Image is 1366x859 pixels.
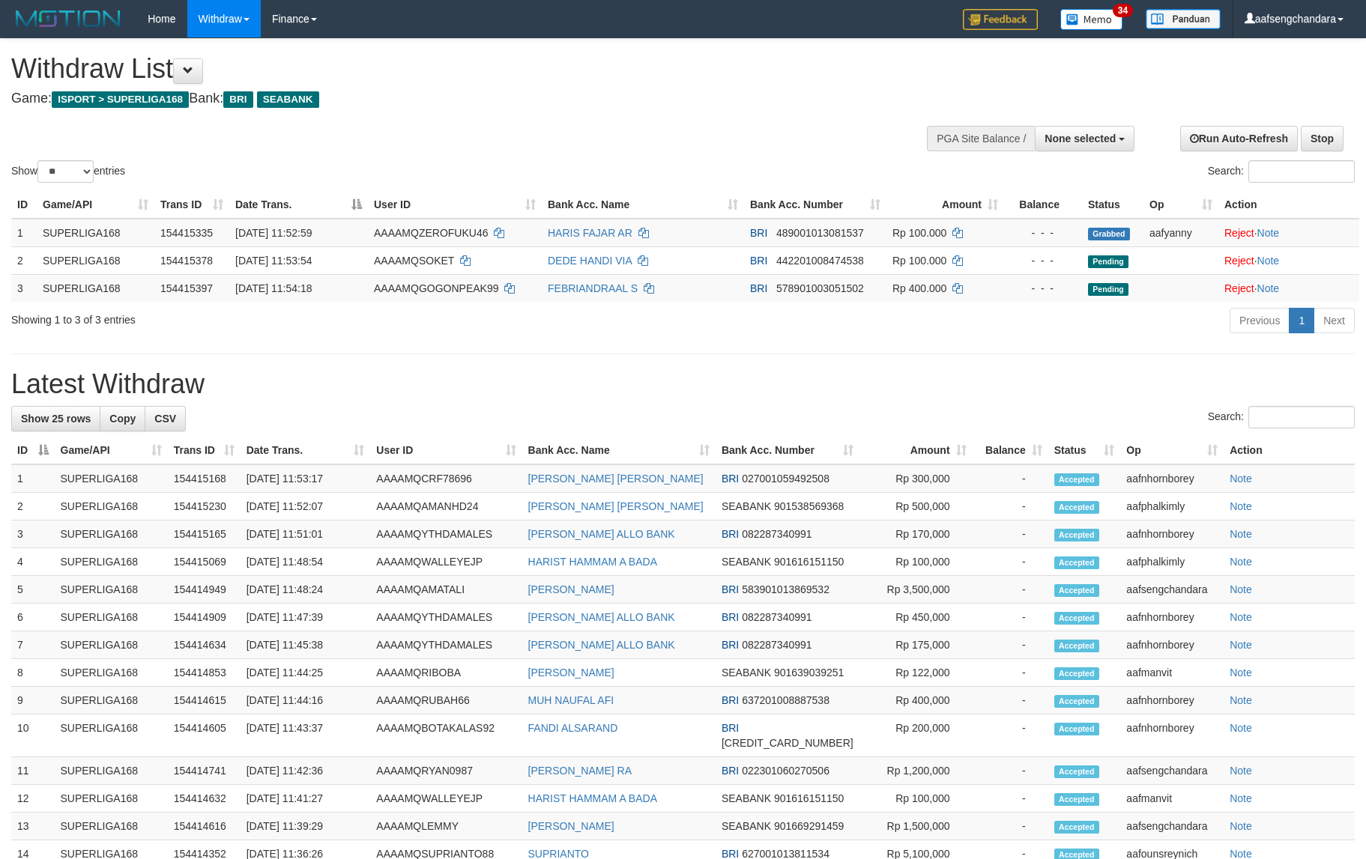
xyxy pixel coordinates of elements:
[1054,667,1099,680] span: Accepted
[145,406,186,431] a: CSV
[55,687,168,714] td: SUPERLIGA168
[548,255,632,267] a: DEDE HANDI VIA
[1120,548,1224,576] td: aafphalkimly
[1248,160,1355,183] input: Search:
[750,282,767,294] span: BRI
[55,464,168,493] td: SUPERLIGA168
[528,694,614,706] a: MUH NAUFAL AFI
[722,583,739,595] span: BRI
[528,556,657,568] a: HARIST HAMMAM A BADA
[370,631,522,659] td: AAAAMQYTHDAMALES
[1257,227,1280,239] a: Note
[722,611,739,623] span: BRI
[1218,274,1359,302] td: ·
[11,160,125,183] label: Show entries
[241,576,371,604] td: [DATE] 11:48:24
[11,687,55,714] td: 9
[742,473,829,485] span: Copy 027001059492508 to clipboard
[1088,255,1128,268] span: Pending
[1120,520,1224,548] td: aafnhornborey
[1230,765,1252,777] a: Note
[55,576,168,604] td: SUPERLIGA168
[963,9,1038,30] img: Feedback.jpg
[528,639,675,651] a: [PERSON_NAME] ALLO BANK
[1180,126,1298,151] a: Run Auto-Refresh
[859,631,973,659] td: Rp 175,000
[37,191,154,219] th: Game/API: activate to sort column ascending
[528,473,704,485] a: [PERSON_NAME] [PERSON_NAME]
[1054,584,1099,597] span: Accepted
[859,493,973,520] td: Rp 500,000
[774,667,844,679] span: Copy 901639039251 to clipboard
[528,500,704,512] a: [PERSON_NAME] [PERSON_NAME]
[370,714,522,757] td: AAAAMQBOTAKALAS92
[774,820,844,832] span: Copy 901669291459 to clipboard
[11,520,55,548] td: 3
[542,191,744,219] th: Bank Acc. Name: activate to sort column ascending
[11,659,55,687] td: 8
[859,548,973,576] td: Rp 100,000
[1120,631,1224,659] td: aafnhornborey
[722,528,739,540] span: BRI
[973,548,1048,576] td: -
[1010,225,1076,240] div: - - -
[1054,723,1099,735] span: Accepted
[168,437,241,464] th: Trans ID: activate to sort column ascending
[1248,406,1355,428] input: Search:
[1289,308,1314,333] a: 1
[168,548,241,576] td: 154415069
[241,813,371,840] td: [DATE] 11:39:29
[973,813,1048,840] td: -
[1120,464,1224,493] td: aafnhornborey
[11,576,55,604] td: 5
[1045,133,1116,145] span: None selected
[368,191,542,219] th: User ID: activate to sort column ascending
[1060,9,1123,30] img: Button%20Memo.svg
[257,91,319,108] span: SEABANK
[528,765,632,777] a: [PERSON_NAME] RA
[55,757,168,785] td: SUPERLIGA168
[11,437,55,464] th: ID: activate to sort column descending
[168,659,241,687] td: 154414853
[11,813,55,840] td: 13
[241,757,371,785] td: [DATE] 11:42:36
[1208,406,1355,428] label: Search:
[370,659,522,687] td: AAAAMQRIBOBA
[11,493,55,520] td: 2
[722,667,771,679] span: SEABANK
[722,765,739,777] span: BRI
[241,714,371,757] td: [DATE] 11:43:37
[973,785,1048,813] td: -
[892,255,946,267] span: Rp 100.000
[1230,473,1252,485] a: Note
[892,227,946,239] span: Rp 100.000
[11,274,37,302] td: 3
[1224,255,1254,267] a: Reject
[37,246,154,274] td: SUPERLIGA168
[241,604,371,631] td: [DATE] 11:47:39
[55,437,168,464] th: Game/API: activate to sort column ascending
[168,785,241,813] td: 154414632
[11,785,55,813] td: 12
[1230,308,1290,333] a: Previous
[1088,228,1130,240] span: Grabbed
[522,437,716,464] th: Bank Acc. Name: activate to sort column ascending
[973,520,1048,548] td: -
[11,246,37,274] td: 2
[774,500,844,512] span: Copy 901538569368 to clipboard
[1224,282,1254,294] a: Reject
[859,659,973,687] td: Rp 122,000
[548,282,638,294] a: FEBRIANDRAAL S
[374,255,454,267] span: AAAAMQSOKET
[1314,308,1355,333] a: Next
[52,91,189,108] span: ISPORT > SUPERLIGA168
[742,611,812,623] span: Copy 082287340991 to clipboard
[160,282,213,294] span: 154415397
[859,813,973,840] td: Rp 1,500,000
[528,722,618,734] a: FANDI ALSARAND
[1230,820,1252,832] a: Note
[722,639,739,651] span: BRI
[11,714,55,757] td: 10
[1054,529,1099,541] span: Accepted
[241,785,371,813] td: [DATE] 11:41:27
